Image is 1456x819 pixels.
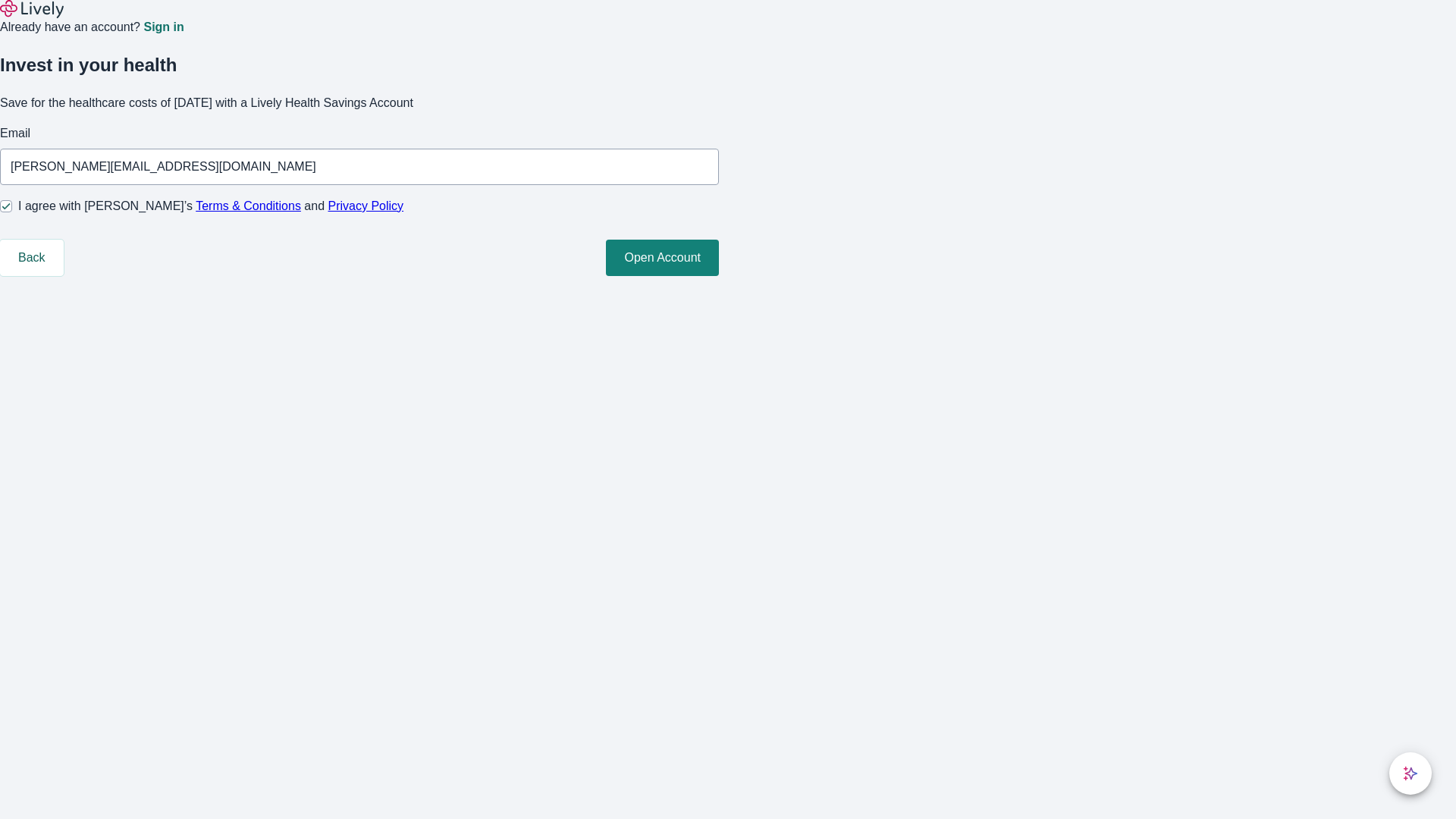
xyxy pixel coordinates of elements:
a: Sign in [143,21,184,33]
button: chat [1389,752,1432,795]
svg: Lively AI Assistant [1403,766,1418,781]
a: Privacy Policy [328,199,404,212]
span: I agree with [PERSON_NAME]’s and [18,197,403,215]
button: Open Account [606,240,719,276]
a: Terms & Conditions [196,199,301,212]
